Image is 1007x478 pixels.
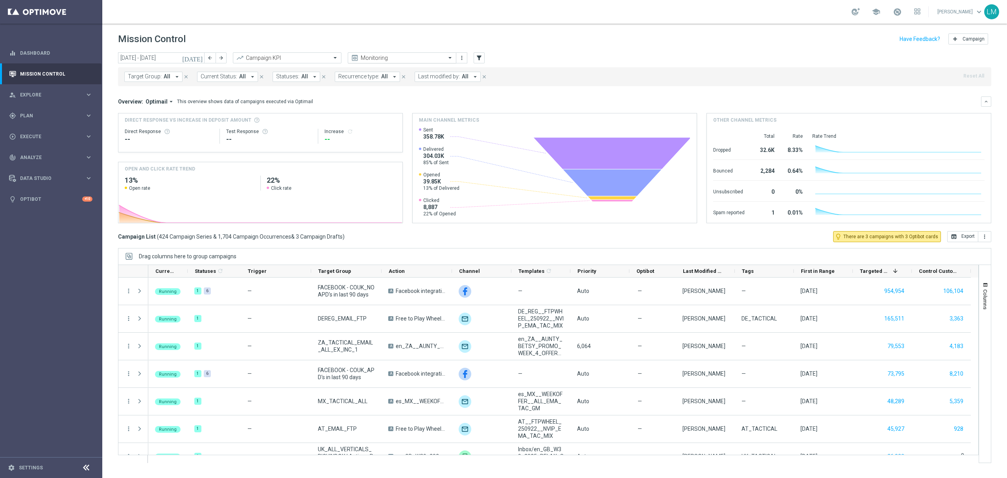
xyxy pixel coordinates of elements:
[9,50,93,56] div: equalizer Dashboard
[125,117,251,124] span: Direct Response VS Increase In Deposit Amount
[276,73,299,80] span: Statuses:
[216,267,223,275] span: Calculate column
[271,185,291,191] span: Click rate
[800,287,817,295] div: 22 Sep 2025, Monday
[183,72,190,81] button: close
[518,287,522,295] span: —
[9,133,93,140] button: play_circle_outline Execute keyboard_arrow_right
[9,112,85,119] div: Plan
[118,305,148,333] div: Press SPACE to select this row.
[981,233,988,240] i: more_vert
[325,135,396,144] div: --
[953,424,964,434] button: 928
[9,43,92,63] div: Dashboard
[982,289,989,309] span: Columns
[423,152,449,159] span: 304.03K
[164,73,170,80] span: All
[20,113,85,118] span: Plan
[978,231,991,242] button: more_vert
[423,172,459,178] span: Opened
[128,73,162,80] span: Target Group:
[754,143,775,156] div: 32.6K
[9,154,16,161] i: track_changes
[981,96,991,107] button: keyboard_arrow_down
[389,268,405,274] span: Action
[462,73,468,80] span: All
[20,93,85,97] span: Explore
[713,164,745,176] div: Bounced
[9,50,16,57] i: equalizer
[118,52,205,63] input: Select date range
[207,55,213,61] i: arrow_back
[125,315,132,322] button: more_vert
[291,233,295,240] span: &
[9,71,93,77] button: Mission Control
[784,185,803,197] div: 0%
[947,231,978,242] button: open_in_browser Export
[9,112,16,119] i: gps_fixed
[335,72,400,82] button: Recurrence type: All arrow_drop_down
[887,452,905,461] button: 36,908
[577,268,596,274] span: Priority
[983,99,989,104] i: keyboard_arrow_down
[139,253,236,259] span: Drag columns here to group campaigns
[9,175,93,182] div: Data Studio keyboard_arrow_right
[318,284,375,298] span: FACEBOOK - COUK_NO APD's in last 90 days
[139,253,236,259] div: Row Groups
[396,287,445,295] span: Facebook integration test
[459,268,480,274] span: Channel
[9,196,93,202] button: lightbulb Optibot +10
[423,211,456,217] span: 22% of Opened
[518,268,544,274] span: Templates
[148,305,971,333] div: Press SPACE to select this row.
[118,415,148,443] div: Press SPACE to select this row.
[481,72,488,81] button: close
[204,287,211,295] div: 6
[9,196,16,203] i: lightbulb
[713,143,745,156] div: Dropped
[148,333,971,360] div: Press SPACE to select this row.
[82,196,92,202] div: +10
[415,72,481,82] button: Last modified by: All arrow_drop_down
[181,52,205,64] button: [DATE]
[85,91,92,98] i: keyboard_arrow_right
[459,340,471,353] div: Optimail
[544,267,552,275] span: Calculate column
[961,452,964,459] label: 0
[321,74,326,80] i: close
[226,135,311,144] div: --
[784,143,803,156] div: 8.33%
[9,175,85,182] div: Data Studio
[984,4,999,19] div: LM
[887,341,905,351] button: 79,553
[518,370,522,377] span: —
[481,74,487,80] i: close
[20,63,92,84] a: Mission Control
[20,176,85,181] span: Data Studio
[347,128,353,135] i: refresh
[125,135,213,144] div: --
[381,73,388,80] span: All
[754,185,775,197] div: 0
[20,189,82,209] a: Optibot
[9,154,93,161] button: track_changes Analyze keyboard_arrow_right
[197,72,258,82] button: Current Status: All arrow_drop_down
[459,368,471,380] div: Facebook Custom Audience
[148,443,971,471] div: Press SPACE to select this row.
[801,268,835,274] span: First in Range
[296,233,343,240] span: 3 Campaign Drafts
[148,278,971,305] div: Press SPACE to select this row.
[9,154,85,161] div: Analyze
[800,343,817,350] div: 22 Sep 2025, Monday
[118,33,186,45] h1: Mission Control
[159,233,291,240] span: 424 Campaign Series & 1,704 Campaign Occurrences
[226,128,311,135] div: Test Response
[273,72,320,82] button: Statuses: All arrow_drop_down
[118,278,148,305] div: Press SPACE to select this row.
[949,396,964,406] button: 5,359
[159,372,177,377] span: Running
[247,343,252,349] span: —
[216,52,227,63] button: arrow_forward
[459,313,471,325] img: Optimail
